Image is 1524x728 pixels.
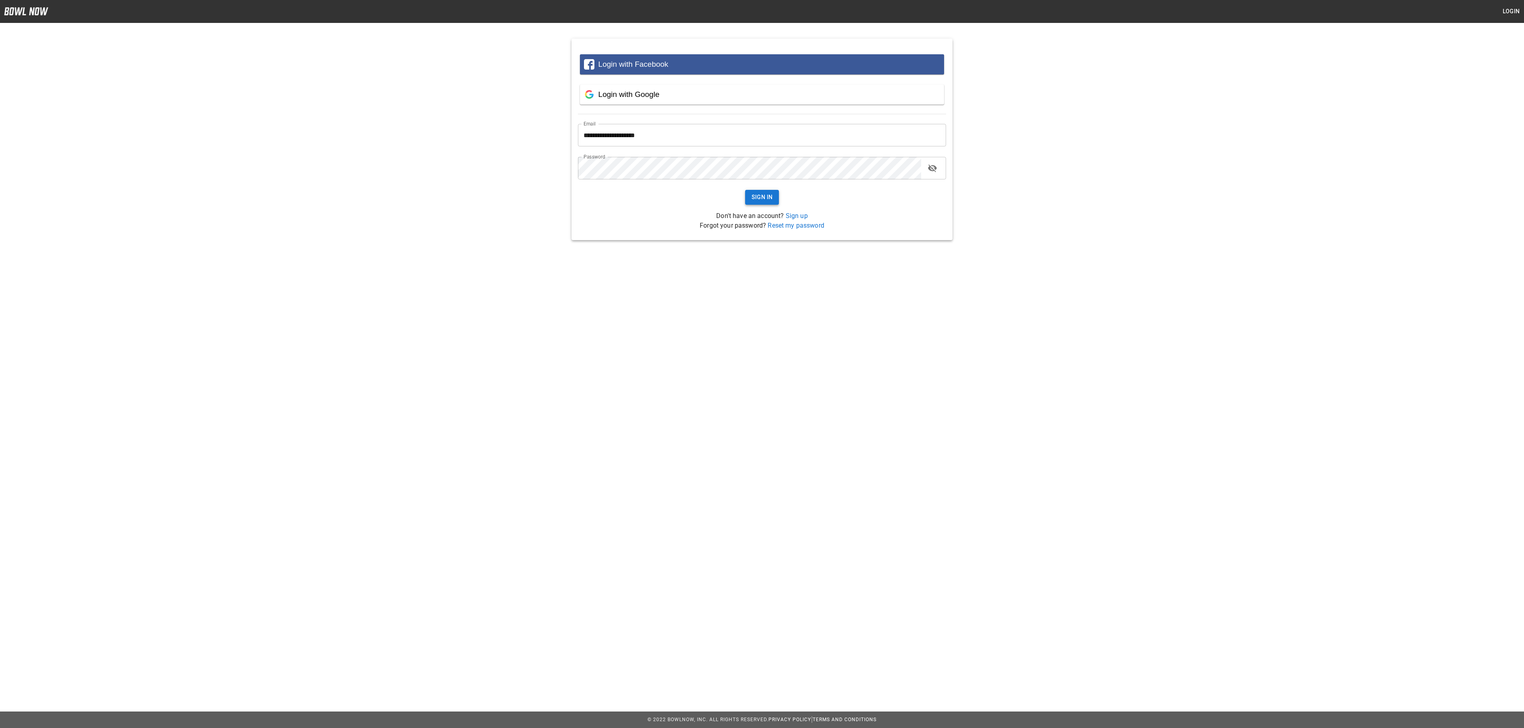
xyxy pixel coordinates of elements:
[647,717,768,722] span: © 2022 BowlNow, Inc. All Rights Reserved.
[768,222,824,229] a: Reset my password
[598,60,668,68] span: Login with Facebook
[578,211,946,221] p: Don't have an account?
[580,84,944,105] button: Login with Google
[578,221,946,230] p: Forgot your password?
[4,7,48,15] img: logo
[598,90,660,99] span: Login with Google
[580,54,944,74] button: Login with Facebook
[1498,4,1524,19] button: Login
[768,717,811,722] a: Privacy Policy
[786,212,808,220] a: Sign up
[924,160,940,176] button: toggle password visibility
[813,717,877,722] a: Terms and Conditions
[745,190,779,205] button: Sign In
